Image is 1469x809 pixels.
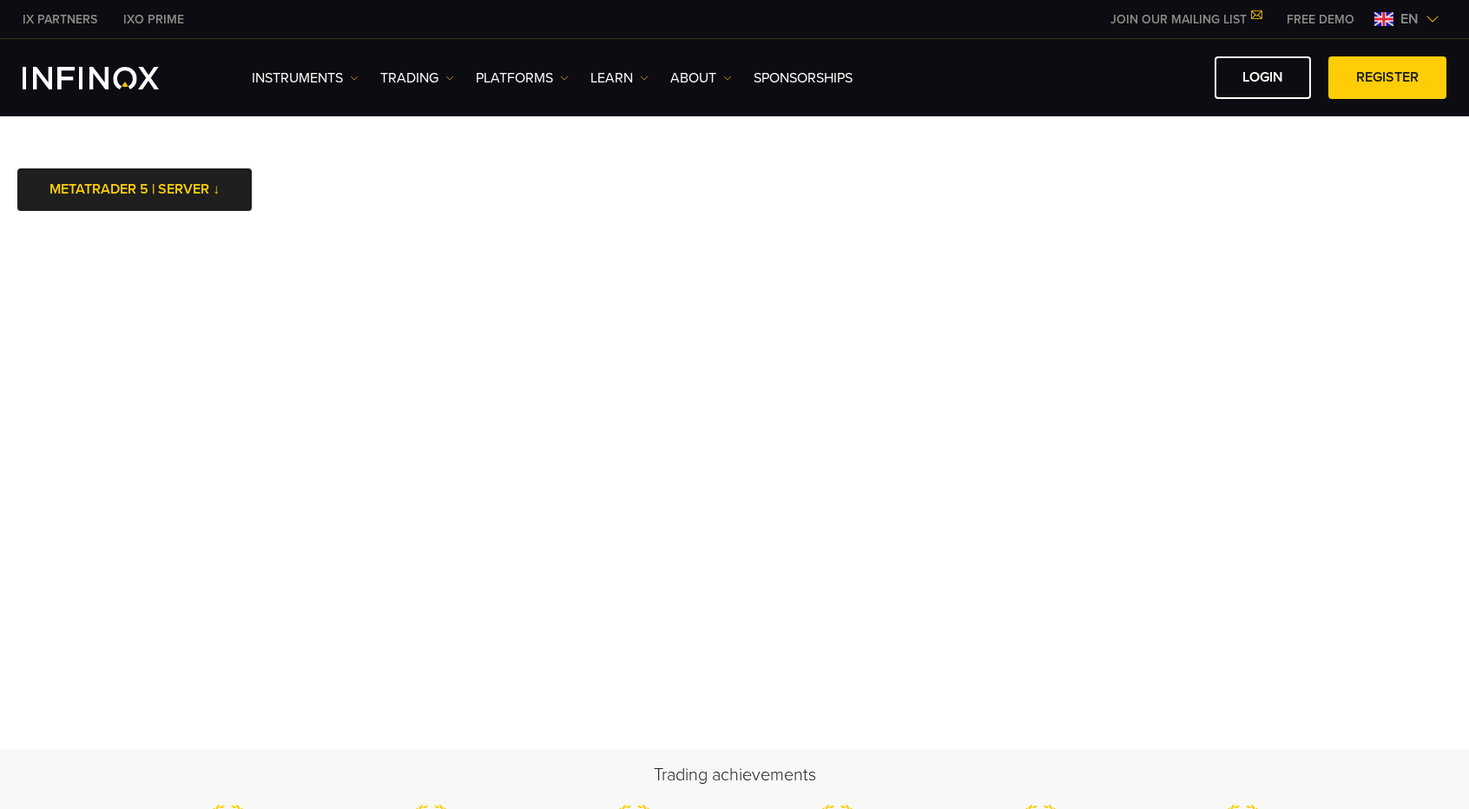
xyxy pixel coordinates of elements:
a: LOGIN [1215,56,1311,99]
a: REGISTER [1328,56,1446,99]
a: INFINOX Logo [23,67,200,89]
a: Instruments [252,68,359,89]
a: SPONSORSHIPS [754,68,853,89]
a: ABOUT [670,68,732,89]
a: INFINOX MENU [1274,10,1367,29]
a: METATRADER 5 | SERVER ↓ [17,168,252,211]
h2: Trading achievements [127,763,1342,787]
a: INFINOX [110,10,197,29]
a: Learn [590,68,649,89]
a: INFINOX [10,10,110,29]
a: PLATFORMS [476,68,569,89]
span: en [1393,9,1426,30]
a: TRADING [380,68,454,89]
a: JOIN OUR MAILING LIST [1097,12,1274,27]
